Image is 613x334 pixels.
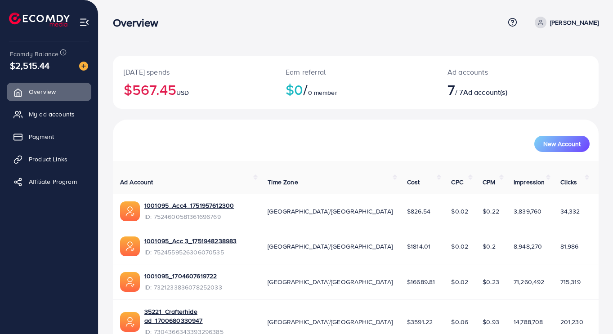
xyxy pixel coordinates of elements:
[463,87,507,97] span: Ad account(s)
[144,307,253,325] a: 35221_Crafterhide ad_1700680330947
[7,105,91,123] a: My ad accounts
[144,272,217,281] a: 1001095_1704607619722
[534,136,590,152] button: New Account
[514,178,545,187] span: Impression
[514,242,542,251] span: 8,948,270
[124,67,264,77] p: [DATE] spends
[29,110,75,119] span: My ad accounts
[483,317,499,326] span: $0.93
[7,150,91,168] a: Product Links
[29,155,67,164] span: Product Links
[124,81,264,98] h2: $567.45
[268,242,393,251] span: [GEOGRAPHIC_DATA]/[GEOGRAPHIC_DATA]
[113,16,166,29] h3: Overview
[407,178,420,187] span: Cost
[407,207,430,216] span: $826.54
[451,277,468,286] span: $0.02
[144,283,222,292] span: ID: 7321233836078252033
[407,317,433,326] span: $3591.22
[451,207,468,216] span: $0.02
[144,201,234,210] a: 1001095_Acc4_1751957612300
[144,212,234,221] span: ID: 7524600581361696769
[120,178,153,187] span: Ad Account
[176,88,189,97] span: USD
[268,178,298,187] span: Time Zone
[29,132,54,141] span: Payment
[483,178,495,187] span: CPM
[550,17,599,28] p: [PERSON_NAME]
[10,59,49,72] span: $2,515.44
[451,178,463,187] span: CPC
[407,242,430,251] span: $1814.01
[514,207,541,216] span: 3,839,760
[120,272,140,292] img: ic-ads-acc.e4c84228.svg
[483,242,496,251] span: $0.2
[543,141,581,147] span: New Account
[79,17,89,27] img: menu
[7,173,91,191] a: Affiliate Program
[531,17,599,28] a: [PERSON_NAME]
[451,242,468,251] span: $0.02
[120,312,140,332] img: ic-ads-acc.e4c84228.svg
[268,207,393,216] span: [GEOGRAPHIC_DATA]/[GEOGRAPHIC_DATA]
[483,207,499,216] span: $0.22
[144,248,237,257] span: ID: 7524559526306070535
[7,128,91,146] a: Payment
[451,317,468,326] span: $0.06
[560,242,579,251] span: 81,986
[268,277,393,286] span: [GEOGRAPHIC_DATA]/[GEOGRAPHIC_DATA]
[447,79,455,100] span: 7
[144,236,237,245] a: 1001095_Acc 3_1751948238983
[560,277,581,286] span: 715,319
[560,317,583,326] span: 201,230
[120,201,140,221] img: ic-ads-acc.e4c84228.svg
[308,88,337,97] span: 0 member
[7,83,91,101] a: Overview
[120,236,140,256] img: ic-ads-acc.e4c84228.svg
[10,49,58,58] span: Ecomdy Balance
[514,317,543,326] span: 14,788,708
[407,277,435,286] span: $16689.81
[286,81,426,98] h2: $0
[9,13,70,27] img: logo
[560,178,577,187] span: Clicks
[447,81,547,98] h2: / 7
[483,277,499,286] span: $0.23
[303,79,308,100] span: /
[79,62,88,71] img: image
[560,207,580,216] span: 34,332
[286,67,426,77] p: Earn referral
[268,317,393,326] span: [GEOGRAPHIC_DATA]/[GEOGRAPHIC_DATA]
[447,67,547,77] p: Ad accounts
[29,87,56,96] span: Overview
[514,277,545,286] span: 71,260,492
[29,177,77,186] span: Affiliate Program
